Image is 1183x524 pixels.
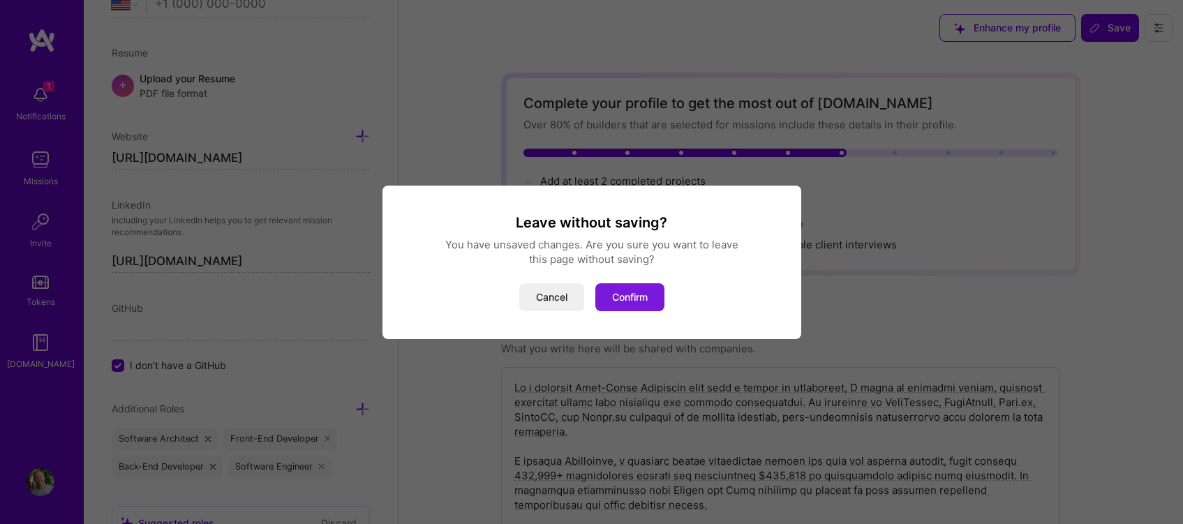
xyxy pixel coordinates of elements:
button: Confirm [595,283,664,311]
div: this page without saving? [399,252,784,267]
div: modal [382,186,801,339]
button: Cancel [519,283,584,311]
h3: Leave without saving? [399,214,784,232]
div: You have unsaved changes. Are you sure you want to leave [399,237,784,252]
